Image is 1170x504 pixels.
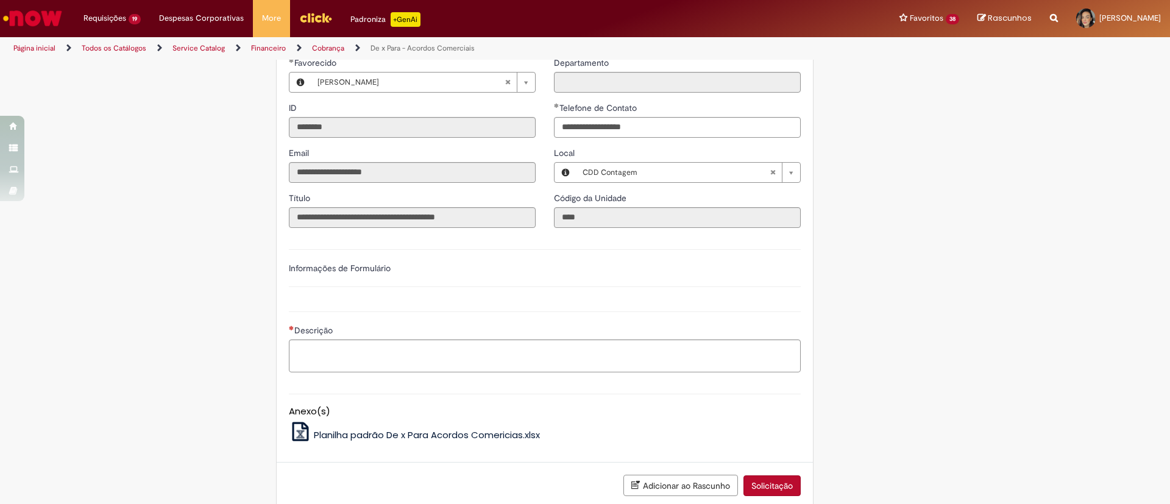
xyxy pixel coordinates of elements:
[391,12,420,27] p: +GenAi
[289,102,299,113] span: Somente leitura - ID
[988,12,1032,24] span: Rascunhos
[289,192,313,204] label: Somente leitura - Título
[289,193,313,204] span: Somente leitura - Título
[554,57,611,68] span: Somente leitura - Departamento
[317,73,505,92] span: [PERSON_NAME]
[559,102,639,113] span: Telefone de Contato
[159,12,244,24] span: Despesas Corporativas
[1099,13,1161,23] span: [PERSON_NAME]
[289,207,536,228] input: Título
[83,12,126,24] span: Requisições
[289,117,536,138] input: ID
[350,12,420,27] div: Padroniza
[555,163,576,182] button: Local, Visualizar este registro CDD Contagem
[289,147,311,159] label: Somente leitura - Email
[289,58,294,63] span: Obrigatório Preenchido
[977,13,1032,24] a: Rascunhos
[743,475,801,496] button: Solicitação
[289,102,299,114] label: Somente leitura - ID
[289,73,311,92] button: Favorecido, Visualizar este registro Barbara Caroline Ferreira Rodrigues
[576,163,800,182] a: CDD ContagemLimpar campo Local
[554,147,577,158] span: Local
[764,163,782,182] abbr: Limpar campo Local
[289,406,801,417] h5: Anexo(s)
[294,325,335,336] span: Descrição
[554,193,629,204] span: Somente leitura - Código da Unidade
[554,72,801,93] input: Departamento
[294,57,339,68] span: Necessários - Favorecido
[498,73,517,92] abbr: Limpar campo Favorecido
[946,14,959,24] span: 38
[289,428,541,441] a: Planilha padrão De x Para Acordos Comericias.xlsx
[554,192,629,204] label: Somente leitura - Código da Unidade
[9,37,771,60] ul: Trilhas de página
[311,73,535,92] a: [PERSON_NAME]Limpar campo Favorecido
[82,43,146,53] a: Todos os Catálogos
[312,43,344,53] a: Cobrança
[554,207,801,228] input: Código da Unidade
[262,12,281,24] span: More
[13,43,55,53] a: Página inicial
[623,475,738,496] button: Adicionar ao Rascunho
[129,14,141,24] span: 19
[370,43,475,53] a: De x Para - Acordos Comerciais
[289,147,311,158] span: Somente leitura - Email
[251,43,286,53] a: Financeiro
[289,162,536,183] input: Email
[289,263,391,274] label: Informações de Formulário
[314,428,540,441] span: Planilha padrão De x Para Acordos Comericias.xlsx
[172,43,225,53] a: Service Catalog
[1,6,64,30] img: ServiceNow
[289,325,294,330] span: Necessários
[583,163,770,182] span: CDD Contagem
[554,103,559,108] span: Obrigatório Preenchido
[289,339,801,372] textarea: Descrição
[554,57,611,69] label: Somente leitura - Departamento
[910,12,943,24] span: Favoritos
[554,117,801,138] input: Telefone de Contato
[299,9,332,27] img: click_logo_yellow_360x200.png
